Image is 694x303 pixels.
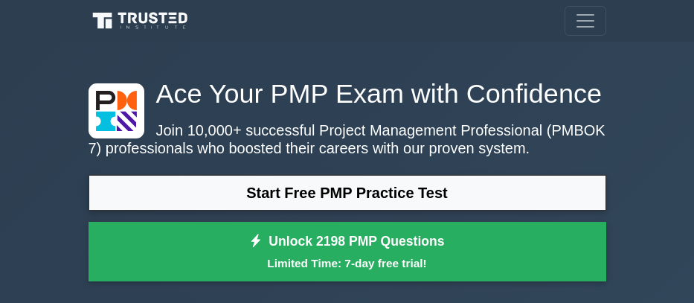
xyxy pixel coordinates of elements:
a: Start Free PMP Practice Test [89,175,606,211]
small: Limited Time: 7-day free trial! [107,255,588,272]
p: Join 10,000+ successful Project Management Professional (PMBOK 7) professionals who boosted their... [89,121,606,157]
h1: Ace Your PMP Exam with Confidence [89,77,606,109]
button: Toggle navigation [565,6,606,36]
a: Unlock 2198 PMP QuestionsLimited Time: 7-day free trial! [89,222,606,281]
